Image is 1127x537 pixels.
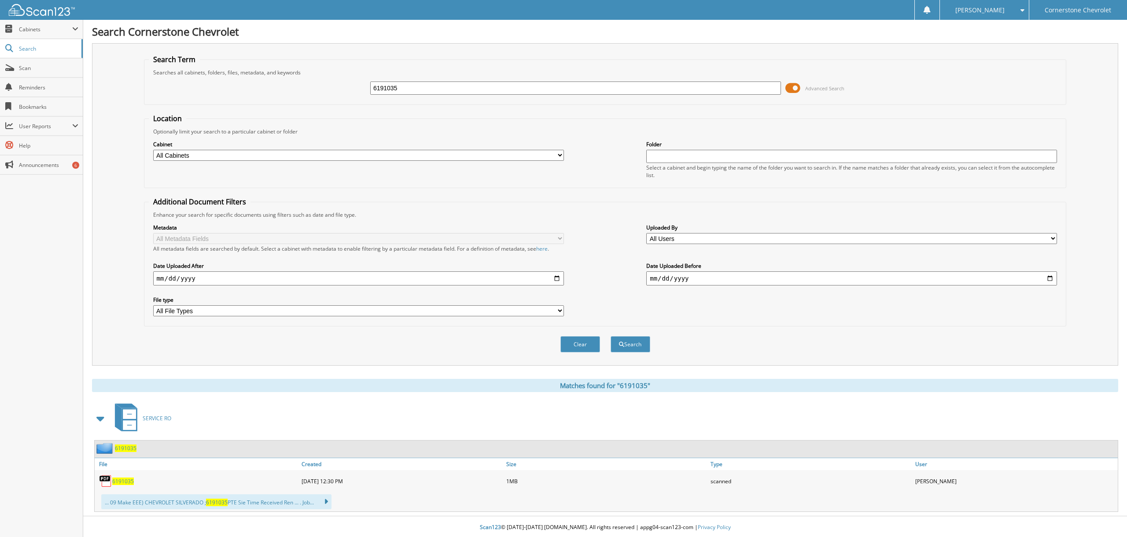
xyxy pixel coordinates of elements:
[19,103,78,111] span: Bookmarks
[153,296,564,304] label: File type
[504,472,709,490] div: 1MB
[611,336,650,352] button: Search
[19,161,78,169] span: Announcements
[698,523,731,531] a: Privacy Policy
[96,443,115,454] img: folder2.png
[913,458,1118,470] a: User
[955,7,1005,13] span: [PERSON_NAME]
[153,141,564,148] label: Cabinet
[206,499,228,506] span: 6191035
[708,472,913,490] div: scanned
[299,472,504,490] div: [DATE] 12:30 PM
[560,336,600,352] button: Clear
[149,211,1062,219] div: Enhance your search for specific documents using filters such as date and file type.
[153,224,564,231] label: Metadata
[19,26,72,33] span: Cabinets
[19,84,78,91] span: Reminders
[19,64,78,72] span: Scan
[92,24,1118,39] h1: Search Cornerstone Chevrolet
[149,197,250,207] legend: Additional Document Filters
[1045,7,1111,13] span: Cornerstone Chevrolet
[19,45,77,52] span: Search
[504,458,709,470] a: Size
[9,4,75,16] img: scan123-logo-white.svg
[112,478,134,485] a: 6191035
[149,114,186,123] legend: Location
[19,122,72,130] span: User Reports
[115,444,136,452] a: 6191035
[143,415,171,422] span: SERVICE RO
[92,379,1118,392] div: Matches found for "6191035"
[99,474,112,488] img: PDF.png
[536,245,548,252] a: here
[95,458,299,470] a: File
[149,128,1062,135] div: Optionally limit your search to a particular cabinet or folder
[149,55,200,64] legend: Search Term
[805,85,844,92] span: Advanced Search
[646,141,1057,148] label: Folder
[646,164,1057,179] div: Select a cabinet and begin typing the name of the folder you want to search in. If the name match...
[913,472,1118,490] div: [PERSON_NAME]
[480,523,501,531] span: Scan123
[153,245,564,252] div: All metadata fields are searched by default. Select a cabinet with metadata to enable filtering b...
[19,142,78,149] span: Help
[149,69,1062,76] div: Searches all cabinets, folders, files, metadata, and keywords
[299,458,504,470] a: Created
[101,494,331,509] div: ... 09 Make EEE) CHEVROLET SILVERADO ; PTE Sie Time Received Ren ... . Job...
[72,162,79,169] div: 6
[646,262,1057,270] label: Date Uploaded Before
[708,458,913,470] a: Type
[153,262,564,270] label: Date Uploaded After
[646,271,1057,285] input: end
[153,271,564,285] input: start
[646,224,1057,231] label: Uploaded By
[110,401,171,436] a: SERVICE RO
